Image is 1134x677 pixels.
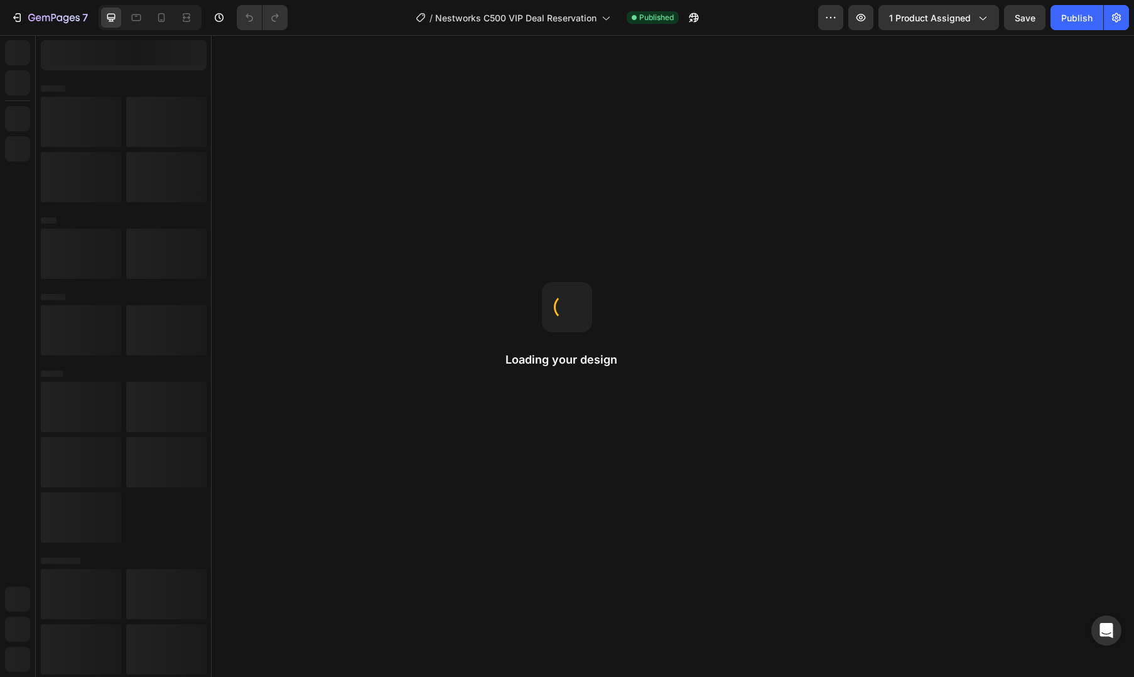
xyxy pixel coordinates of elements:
[1050,5,1103,30] button: Publish
[237,5,288,30] div: Undo/Redo
[1015,13,1035,23] span: Save
[505,352,629,367] h2: Loading your design
[878,5,999,30] button: 1 product assigned
[429,11,433,24] span: /
[5,5,94,30] button: 7
[82,10,88,25] p: 7
[1004,5,1045,30] button: Save
[889,11,971,24] span: 1 product assigned
[639,12,674,23] span: Published
[1091,615,1121,646] div: Open Intercom Messenger
[435,11,597,24] span: Nestworks C500 VIP Deal Reservation
[1061,11,1093,24] div: Publish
